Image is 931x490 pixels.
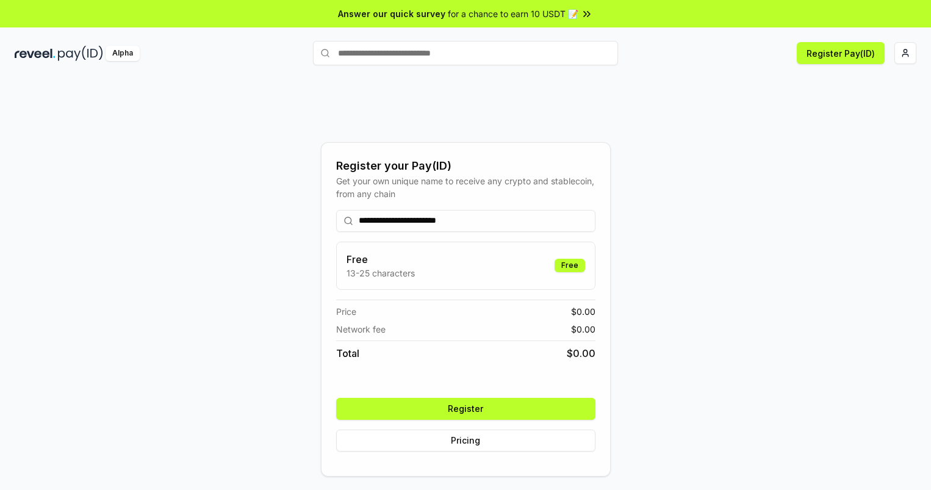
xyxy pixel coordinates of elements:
[571,305,595,318] span: $ 0.00
[347,252,415,267] h3: Free
[347,267,415,279] p: 13-25 characters
[336,305,356,318] span: Price
[555,259,585,272] div: Free
[336,157,595,175] div: Register your Pay(ID)
[58,46,103,61] img: pay_id
[336,346,359,361] span: Total
[797,42,885,64] button: Register Pay(ID)
[336,175,595,200] div: Get your own unique name to receive any crypto and stablecoin, from any chain
[571,323,595,336] span: $ 0.00
[336,323,386,336] span: Network fee
[336,398,595,420] button: Register
[338,7,445,20] span: Answer our quick survey
[448,7,578,20] span: for a chance to earn 10 USDT 📝
[15,46,56,61] img: reveel_dark
[106,46,140,61] div: Alpha
[567,346,595,361] span: $ 0.00
[336,430,595,452] button: Pricing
